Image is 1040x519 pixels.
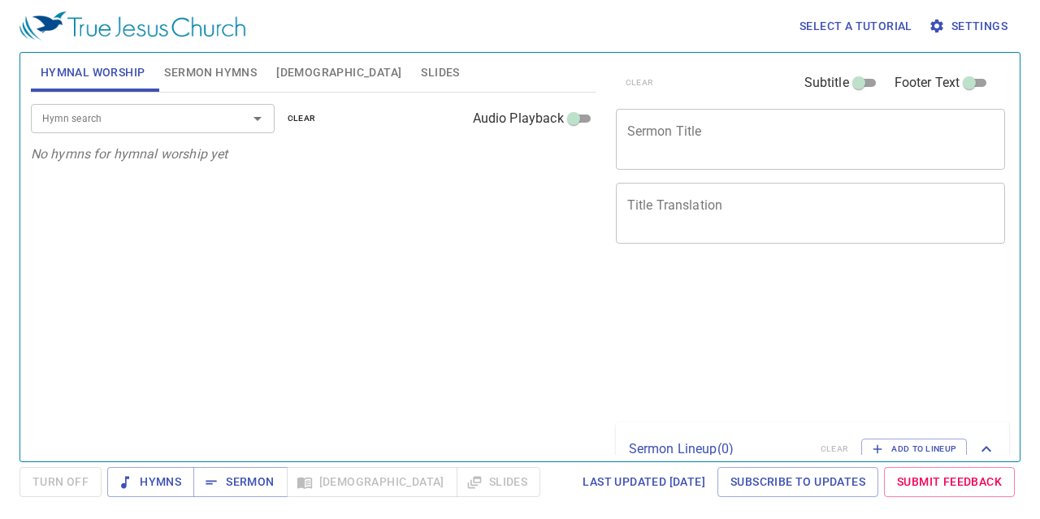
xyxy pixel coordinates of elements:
[246,107,269,130] button: Open
[421,63,459,83] span: Slides
[193,467,287,497] button: Sermon
[884,467,1015,497] a: Submit Feedback
[925,11,1014,41] button: Settings
[583,472,705,492] span: Last updated [DATE]
[804,73,849,93] span: Subtitle
[717,467,878,497] a: Subscribe to Updates
[576,467,712,497] a: Last updated [DATE]
[861,439,967,460] button: Add to Lineup
[120,472,181,492] span: Hymns
[288,111,316,126] span: clear
[19,11,245,41] img: True Jesus Church
[609,261,929,417] iframe: from-child
[616,422,1010,476] div: Sermon Lineup(0)clearAdd to Lineup
[31,146,228,162] i: No hymns for hymnal worship yet
[897,472,1002,492] span: Submit Feedback
[473,109,564,128] span: Audio Playback
[932,16,1007,37] span: Settings
[730,472,865,492] span: Subscribe to Updates
[276,63,401,83] span: [DEMOGRAPHIC_DATA]
[872,442,956,456] span: Add to Lineup
[278,109,326,128] button: clear
[107,467,194,497] button: Hymns
[164,63,257,83] span: Sermon Hymns
[799,16,912,37] span: Select a tutorial
[895,73,960,93] span: Footer Text
[793,11,919,41] button: Select a tutorial
[629,439,808,459] p: Sermon Lineup ( 0 )
[206,472,274,492] span: Sermon
[41,63,145,83] span: Hymnal Worship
